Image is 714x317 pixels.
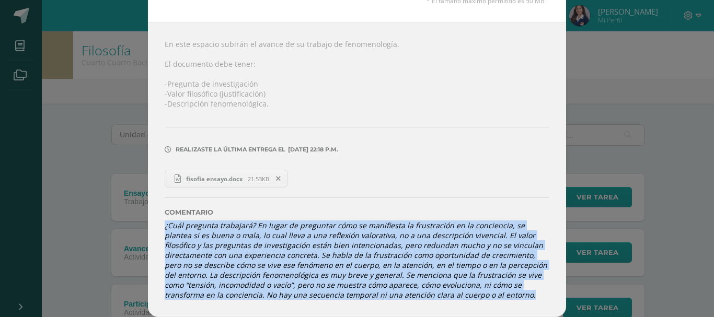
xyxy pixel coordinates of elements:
a: fisofia ensayo.docx 21.53KB [165,170,288,187]
i: ¿Cuál pregunta trabajará? En lugar de preguntar cómo se manifiesta la frustración en la concienci... [165,220,547,300]
span: fisofia ensayo.docx [181,175,248,183]
label: Comentario [165,208,549,216]
div: En este espacio subirán el avance de su trabajo de fenomenología. El documento debe tener: -Pregu... [148,22,566,317]
span: 21.53KB [248,175,269,183]
span: Remover entrega [270,173,287,184]
span: Realizaste la última entrega el [176,146,285,153]
span: [DATE] 22:18 p.m. [285,149,338,150]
